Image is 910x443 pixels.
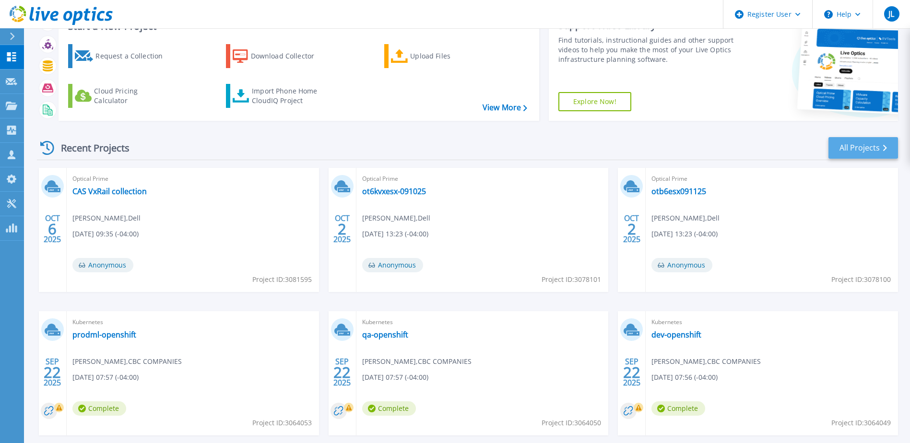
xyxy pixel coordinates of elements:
[888,10,894,18] span: JL
[68,21,527,32] h3: Start a New Project
[226,44,333,68] a: Download Collector
[333,368,351,376] span: 22
[72,229,139,239] span: [DATE] 09:35 (-04:00)
[483,103,527,112] a: View More
[362,372,428,383] span: [DATE] 07:57 (-04:00)
[651,401,705,416] span: Complete
[384,44,491,68] a: Upload Files
[37,136,142,160] div: Recent Projects
[828,137,898,159] a: All Projects
[68,84,175,108] a: Cloud Pricing Calculator
[252,274,312,285] span: Project ID: 3081595
[362,213,430,223] span: [PERSON_NAME] , Dell
[338,225,346,233] span: 2
[362,317,603,327] span: Kubernetes
[251,47,328,66] div: Download Collector
[651,213,720,223] span: [PERSON_NAME] , Dell
[72,213,141,223] span: [PERSON_NAME] , Dell
[410,47,487,66] div: Upload Files
[362,356,472,367] span: [PERSON_NAME] , CBC COMPANIES
[623,211,641,246] div: OCT 2025
[72,187,147,196] a: CAS VxRail collection
[362,187,426,196] a: ot6kvxesx-091025
[72,330,136,339] a: prodml-openshift
[831,274,891,285] span: Project ID: 3078100
[95,47,172,66] div: Request a Collection
[651,229,718,239] span: [DATE] 13:23 (-04:00)
[651,187,706,196] a: otb6esx091125
[627,225,636,233] span: 2
[542,274,601,285] span: Project ID: 3078101
[651,356,761,367] span: [PERSON_NAME] , CBC COMPANIES
[362,330,408,339] a: qa-openshift
[333,355,351,390] div: SEP 2025
[252,418,312,428] span: Project ID: 3064053
[651,174,892,184] span: Optical Prime
[651,317,892,327] span: Kubernetes
[362,258,423,272] span: Anonymous
[94,86,171,105] div: Cloud Pricing Calculator
[558,35,736,64] div: Find tutorials, instructional guides and other support videos to help you make the most of your L...
[831,418,891,428] span: Project ID: 3064049
[44,368,61,376] span: 22
[72,174,313,184] span: Optical Prime
[43,211,61,246] div: OCT 2025
[72,372,139,383] span: [DATE] 07:57 (-04:00)
[68,44,175,68] a: Request a Collection
[362,229,428,239] span: [DATE] 13:23 (-04:00)
[651,330,701,339] a: dev-openshift
[623,368,640,376] span: 22
[72,401,126,416] span: Complete
[72,317,313,327] span: Kubernetes
[558,92,631,111] a: Explore Now!
[542,418,601,428] span: Project ID: 3064050
[651,258,712,272] span: Anonymous
[72,258,133,272] span: Anonymous
[43,355,61,390] div: SEP 2025
[362,401,416,416] span: Complete
[72,356,182,367] span: [PERSON_NAME] , CBC COMPANIES
[48,225,57,233] span: 6
[333,211,351,246] div: OCT 2025
[362,174,603,184] span: Optical Prime
[252,86,327,105] div: Import Phone Home CloudIQ Project
[623,355,641,390] div: SEP 2025
[651,372,718,383] span: [DATE] 07:56 (-04:00)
